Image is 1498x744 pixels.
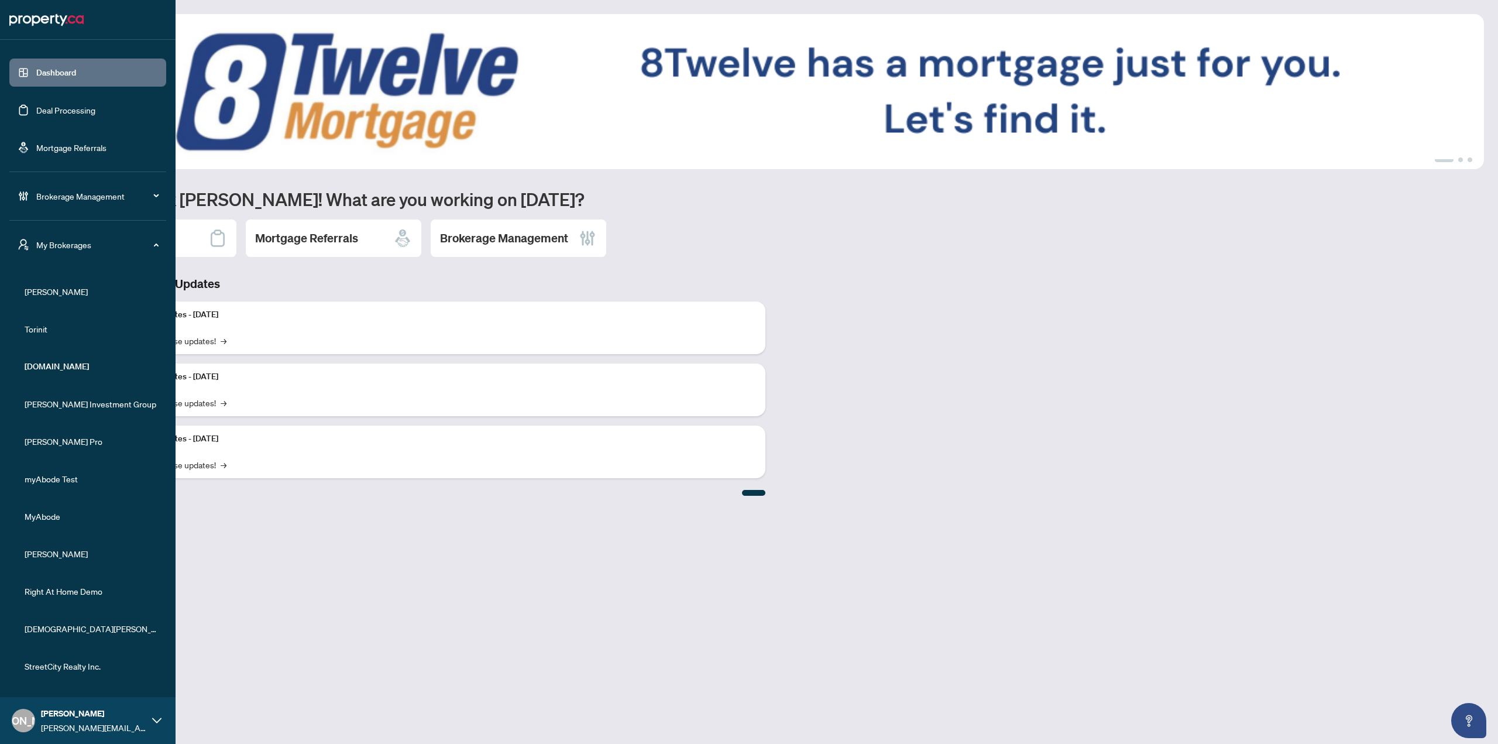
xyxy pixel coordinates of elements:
span: Torinit [25,323,158,335]
a: Deal Processing [36,105,95,115]
span: My Brokerages [36,238,158,251]
span: Brokerage Management [36,190,158,203]
h3: Brokerage & Industry Updates [61,276,765,292]
span: MyAbode [25,510,158,523]
p: Platform Updates - [DATE] [123,371,756,383]
span: [PERSON_NAME] [25,285,158,298]
button: 2 [1458,157,1463,162]
span: [PERSON_NAME] Pro [25,435,158,448]
span: Right At Home Demo [25,585,158,598]
span: → [221,334,226,347]
h1: Welcome back [PERSON_NAME]! What are you working on [DATE]? [61,188,1484,210]
span: [PERSON_NAME] [41,707,146,720]
span: [DEMOGRAPHIC_DATA][PERSON_NAME] Realty [25,622,158,635]
button: 1 [1435,157,1454,162]
h2: Brokerage Management [440,230,568,246]
img: logo [9,11,84,29]
span: StreetCity Realty Inc. [25,660,158,673]
button: Open asap [1451,703,1486,738]
span: user-switch [18,239,29,251]
span: [PERSON_NAME] Investment Group [25,397,158,410]
span: → [221,396,226,409]
a: Mortgage Referrals [36,142,106,153]
a: Dashboard [36,67,76,78]
img: Slide 0 [61,14,1484,169]
span: → [221,458,226,471]
h2: Mortgage Referrals [255,230,358,246]
p: Platform Updates - [DATE] [123,433,756,445]
span: [PERSON_NAME] [25,547,158,560]
span: [DOMAIN_NAME] [25,360,158,373]
button: 3 [1468,157,1472,162]
span: myAbode Test [25,472,158,485]
span: [PERSON_NAME][EMAIL_ADDRESS][DOMAIN_NAME] [41,721,146,734]
p: Platform Updates - [DATE] [123,308,756,321]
